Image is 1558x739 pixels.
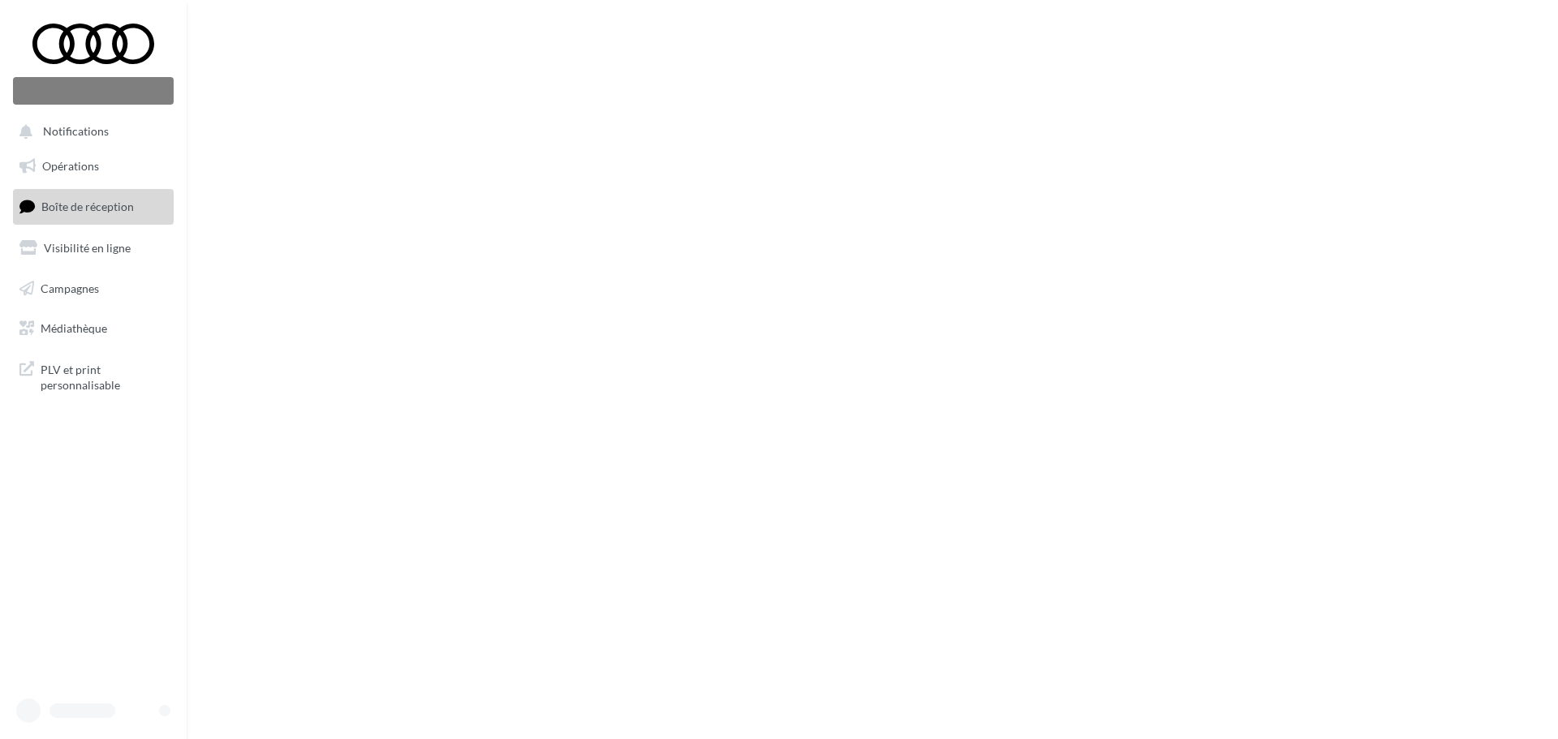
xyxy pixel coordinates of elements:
span: Médiathèque [41,321,107,335]
span: Opérations [42,159,99,173]
span: Notifications [43,125,109,139]
a: Boîte de réception [10,189,177,224]
span: PLV et print personnalisable [41,359,167,393]
a: Visibilité en ligne [10,231,177,265]
span: Visibilité en ligne [44,241,131,255]
div: Nouvelle campagne [13,77,174,105]
a: Campagnes [10,272,177,306]
span: Boîte de réception [41,200,134,213]
a: Opérations [10,149,177,183]
a: PLV et print personnalisable [10,352,177,400]
span: Campagnes [41,281,99,294]
a: Médiathèque [10,311,177,346]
